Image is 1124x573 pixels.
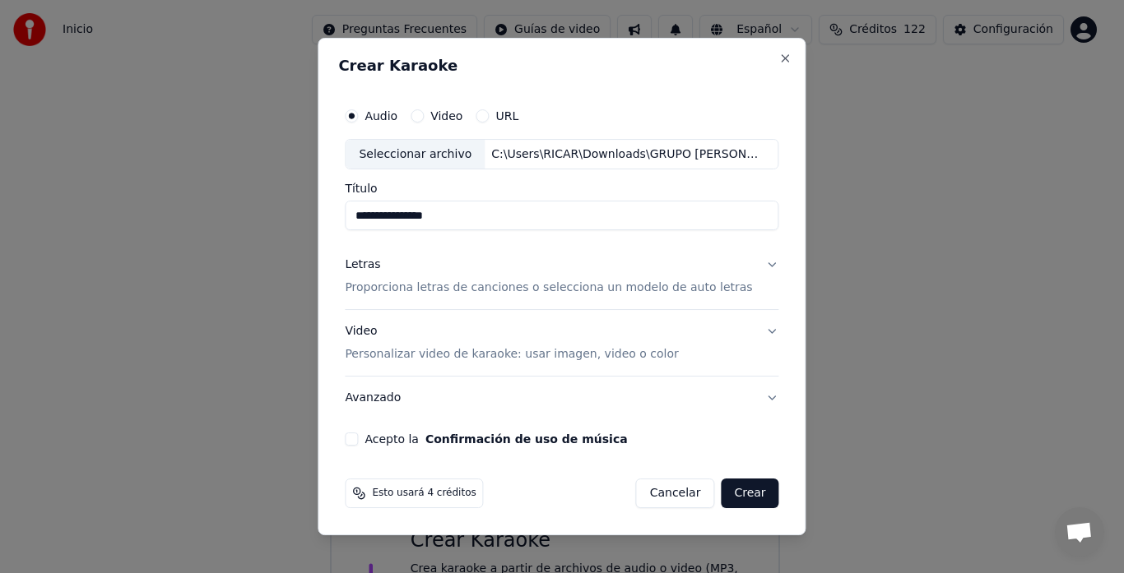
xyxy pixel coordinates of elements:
label: Audio [365,110,397,122]
h2: Crear Karaoke [338,58,785,73]
p: Proporciona letras de canciones o selecciona un modelo de auto letras [345,280,752,297]
button: VideoPersonalizar video de karaoke: usar imagen, video o color [345,311,778,377]
button: Crear [721,478,778,508]
label: Acepto la [365,433,627,445]
label: Título [345,183,778,195]
button: Avanzado [345,377,778,419]
div: Letras [345,257,380,274]
div: C:\Users\RICAR\Downloads\GRUPO [PERSON_NAME] [vtwChUQBVKo].mp3 [485,146,764,163]
label: URL [495,110,518,122]
button: Acepto la [425,433,628,445]
button: Cancelar [636,478,715,508]
span: Esto usará 4 créditos [372,487,476,500]
div: Video [345,324,678,363]
button: LetrasProporciona letras de canciones o selecciona un modelo de auto letras [345,244,778,310]
label: Video [430,110,462,122]
p: Personalizar video de karaoke: usar imagen, video o color [345,346,678,363]
div: Seleccionar archivo [346,140,485,169]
